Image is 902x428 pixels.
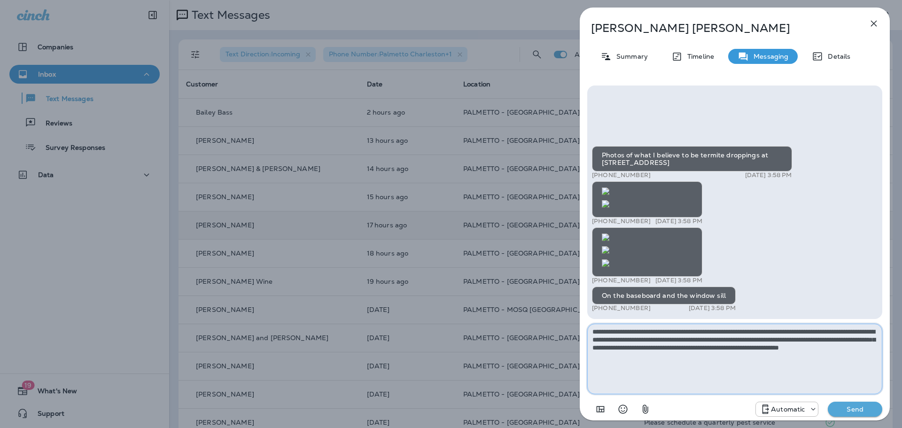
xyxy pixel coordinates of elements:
p: [PHONE_NUMBER] [592,171,651,179]
p: Messaging [749,53,788,60]
img: twilio-download [602,259,609,267]
div: On the baseboard and the window sill [592,287,736,304]
img: twilio-download [602,187,609,195]
p: Send [835,405,875,413]
p: [DATE] 3:58 PM [655,218,702,225]
p: [DATE] 3:58 PM [689,304,736,312]
img: twilio-download [602,233,609,241]
p: [PHONE_NUMBER] [592,304,651,312]
img: twilio-download [602,200,609,208]
button: Add in a premade template [591,400,610,419]
div: Photos of what I believe to be termite droppings at [STREET_ADDRESS] [592,146,792,171]
p: Timeline [683,53,714,60]
p: Details [823,53,850,60]
p: Summary [612,53,648,60]
button: Select an emoji [614,400,632,419]
p: [PERSON_NAME] [PERSON_NAME] [591,22,848,35]
p: [DATE] 3:58 PM [655,277,702,284]
p: [DATE] 3:58 PM [745,171,792,179]
img: twilio-download [602,246,609,254]
p: [PHONE_NUMBER] [592,218,651,225]
button: Send [828,402,882,417]
p: Automatic [771,405,805,413]
p: [PHONE_NUMBER] [592,277,651,284]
